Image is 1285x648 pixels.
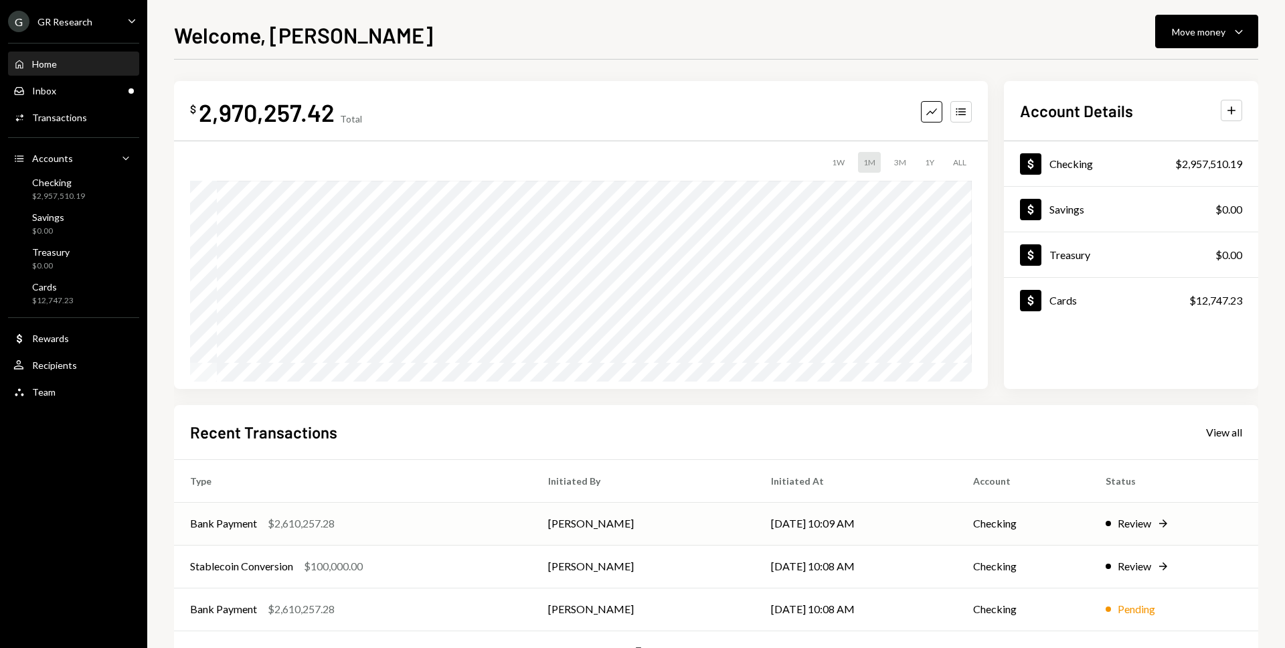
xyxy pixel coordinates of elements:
[532,502,754,545] td: [PERSON_NAME]
[190,601,257,617] div: Bank Payment
[948,152,972,173] div: ALL
[532,459,754,502] th: Initiated By
[190,102,196,116] div: $
[190,515,257,532] div: Bank Payment
[1004,141,1258,186] a: Checking$2,957,510.19
[304,558,363,574] div: $100,000.00
[340,113,362,125] div: Total
[755,459,958,502] th: Initiated At
[755,502,958,545] td: [DATE] 10:09 AM
[32,58,57,70] div: Home
[8,380,139,404] a: Team
[174,21,433,48] h1: Welcome, [PERSON_NAME]
[957,459,1090,502] th: Account
[1118,515,1151,532] div: Review
[1004,278,1258,323] a: Cards$12,747.23
[199,97,335,127] div: 2,970,257.42
[37,16,92,27] div: GR Research
[1189,293,1242,309] div: $12,747.23
[32,112,87,123] div: Transactions
[1215,247,1242,263] div: $0.00
[755,588,958,631] td: [DATE] 10:08 AM
[8,326,139,350] a: Rewards
[1215,201,1242,218] div: $0.00
[1118,558,1151,574] div: Review
[32,333,69,344] div: Rewards
[532,588,754,631] td: [PERSON_NAME]
[1049,203,1084,216] div: Savings
[8,353,139,377] a: Recipients
[268,601,335,617] div: $2,610,257.28
[1004,187,1258,232] a: Savings$0.00
[8,105,139,129] a: Transactions
[190,421,337,443] h2: Recent Transactions
[32,386,56,398] div: Team
[920,152,940,173] div: 1Y
[827,152,850,173] div: 1W
[1155,15,1258,48] button: Move money
[32,191,85,202] div: $2,957,510.19
[190,558,293,574] div: Stablecoin Conversion
[32,153,73,164] div: Accounts
[1175,156,1242,172] div: $2,957,510.19
[8,173,139,205] a: Checking$2,957,510.19
[1049,294,1077,307] div: Cards
[1049,248,1090,261] div: Treasury
[1020,100,1133,122] h2: Account Details
[268,515,335,532] div: $2,610,257.28
[957,545,1090,588] td: Checking
[174,459,532,502] th: Type
[32,177,85,188] div: Checking
[8,146,139,170] a: Accounts
[1206,426,1242,439] div: View all
[1206,424,1242,439] a: View all
[957,502,1090,545] td: Checking
[532,545,754,588] td: [PERSON_NAME]
[8,78,139,102] a: Inbox
[32,260,70,272] div: $0.00
[889,152,912,173] div: 3M
[8,208,139,240] a: Savings$0.00
[1118,601,1155,617] div: Pending
[32,281,74,293] div: Cards
[8,277,139,309] a: Cards$12,747.23
[8,52,139,76] a: Home
[8,242,139,274] a: Treasury$0.00
[32,85,56,96] div: Inbox
[32,212,64,223] div: Savings
[755,545,958,588] td: [DATE] 10:08 AM
[1090,459,1258,502] th: Status
[1049,157,1093,170] div: Checking
[32,246,70,258] div: Treasury
[858,152,881,173] div: 1M
[32,226,64,237] div: $0.00
[1172,25,1225,39] div: Move money
[1004,232,1258,277] a: Treasury$0.00
[32,295,74,307] div: $12,747.23
[957,588,1090,631] td: Checking
[32,359,77,371] div: Recipients
[8,11,29,32] div: G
